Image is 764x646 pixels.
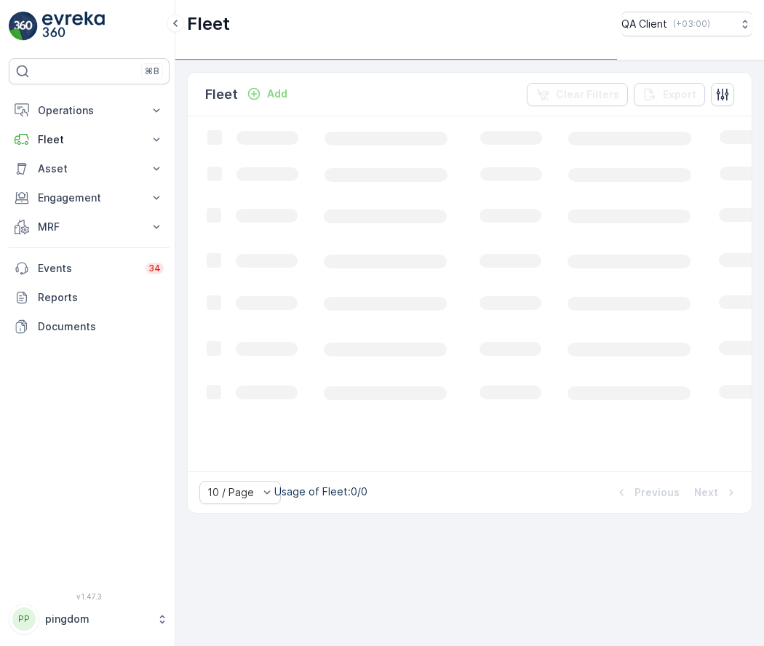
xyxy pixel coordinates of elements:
[148,263,161,274] p: 34
[694,485,718,500] p: Next
[9,604,170,634] button: PPpingdom
[673,18,710,30] p: ( +03:00 )
[9,96,170,125] button: Operations
[634,485,680,500] p: Previous
[38,220,140,234] p: MRF
[634,83,705,106] button: Export
[38,290,164,305] p: Reports
[12,607,36,631] div: PP
[38,261,137,276] p: Events
[613,484,681,501] button: Previous
[38,103,140,118] p: Operations
[621,12,752,36] button: QA Client(+03:00)
[241,85,293,103] button: Add
[9,254,170,283] a: Events34
[556,87,619,102] p: Clear Filters
[187,12,230,36] p: Fleet
[9,12,38,41] img: logo
[621,17,667,31] p: QA Client
[38,319,164,334] p: Documents
[38,191,140,205] p: Engagement
[38,132,140,147] p: Fleet
[9,183,170,212] button: Engagement
[38,161,140,176] p: Asset
[145,65,159,77] p: ⌘B
[9,312,170,341] a: Documents
[267,87,287,101] p: Add
[274,484,367,499] p: Usage of Fleet : 0/0
[9,154,170,183] button: Asset
[663,87,696,102] p: Export
[9,283,170,312] a: Reports
[9,592,170,601] span: v 1.47.3
[9,125,170,154] button: Fleet
[205,84,238,105] p: Fleet
[693,484,740,501] button: Next
[45,612,149,626] p: pingdom
[9,212,170,242] button: MRF
[527,83,628,106] button: Clear Filters
[42,12,105,41] img: logo_light-DOdMpM7g.png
